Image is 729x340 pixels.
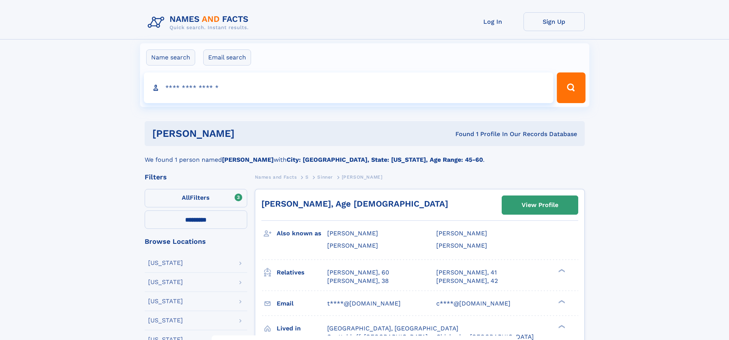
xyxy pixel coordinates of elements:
a: Log In [462,12,524,31]
div: [US_STATE] [148,298,183,304]
span: All [182,194,190,201]
a: View Profile [502,196,578,214]
a: Names and Facts [255,172,297,182]
span: [GEOGRAPHIC_DATA], [GEOGRAPHIC_DATA] [327,325,458,332]
div: ❯ [556,268,566,273]
label: Email search [203,49,251,66]
span: [PERSON_NAME] [327,230,378,237]
div: Filters [145,174,247,181]
b: [PERSON_NAME] [222,156,274,163]
img: Logo Names and Facts [145,12,255,33]
a: [PERSON_NAME], 60 [327,268,389,277]
button: Search Button [557,72,585,103]
label: Filters [145,189,247,207]
h3: Also known as [277,227,327,240]
h1: [PERSON_NAME] [152,129,345,138]
a: [PERSON_NAME], 38 [327,277,389,285]
div: ❯ [556,299,566,304]
div: ❯ [556,324,566,329]
h3: Email [277,297,327,310]
span: [PERSON_NAME] [436,230,487,237]
b: City: [GEOGRAPHIC_DATA], State: [US_STATE], Age Range: 45-60 [287,156,483,163]
a: [PERSON_NAME], 42 [436,277,498,285]
div: We found 1 person named with . [145,146,585,164]
span: [PERSON_NAME] [342,174,383,180]
a: S [305,172,309,182]
span: [PERSON_NAME] [327,242,378,249]
span: S [305,174,309,180]
span: [PERSON_NAME] [436,242,487,249]
div: [US_STATE] [148,317,183,324]
a: Sinner [317,172,333,182]
div: Browse Locations [145,238,247,245]
h3: Lived in [277,322,327,335]
input: search input [144,72,554,103]
h3: Relatives [277,266,327,279]
div: Found 1 Profile In Our Records Database [345,130,577,138]
a: [PERSON_NAME], Age [DEMOGRAPHIC_DATA] [261,199,448,209]
div: View Profile [522,196,558,214]
span: Sinner [317,174,333,180]
label: Name search [146,49,195,66]
div: [US_STATE] [148,260,183,266]
a: [PERSON_NAME], 41 [436,268,497,277]
div: [US_STATE] [148,279,183,285]
a: Sign Up [524,12,585,31]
